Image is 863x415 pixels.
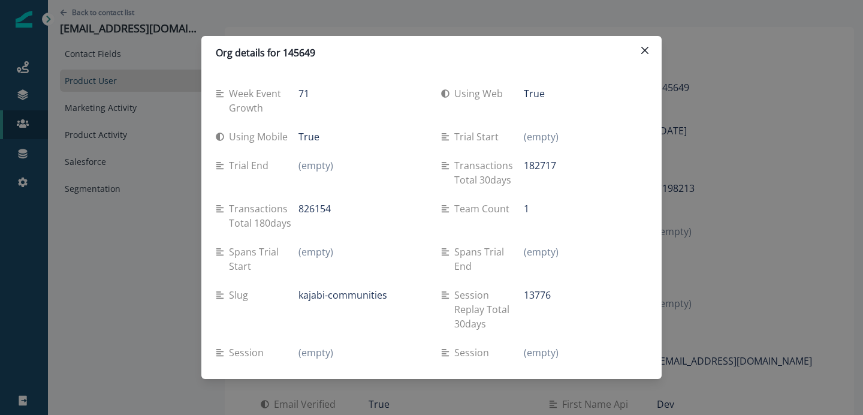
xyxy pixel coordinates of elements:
[524,130,559,144] p: (empty)
[454,345,524,389] p: Session replay error sample rate
[454,130,503,144] p: Trial start
[524,288,551,302] p: 13776
[298,345,333,360] p: (empty)
[229,202,298,230] p: Transactions total 180days
[454,288,524,331] p: Session replay total 30days
[229,245,298,273] p: Spans trial start
[524,202,529,216] p: 1
[298,86,309,101] p: 71
[298,288,387,302] p: kajabi-communities
[635,41,654,60] button: Close
[229,130,292,144] p: Using mobile
[454,202,514,216] p: Team count
[229,158,273,173] p: Trial end
[229,288,253,302] p: Slug
[298,202,331,216] p: 826154
[229,345,298,389] p: Session replay sample rate
[216,46,315,60] p: Org details for 145649
[524,245,559,259] p: (empty)
[524,345,559,360] p: (empty)
[524,158,556,173] p: 182717
[454,245,524,273] p: Spans trial end
[229,86,298,115] p: Week event growth
[298,158,333,173] p: (empty)
[454,158,524,187] p: Transactions total 30days
[298,130,319,144] p: True
[524,86,545,101] p: True
[298,245,333,259] p: (empty)
[454,86,508,101] p: Using web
